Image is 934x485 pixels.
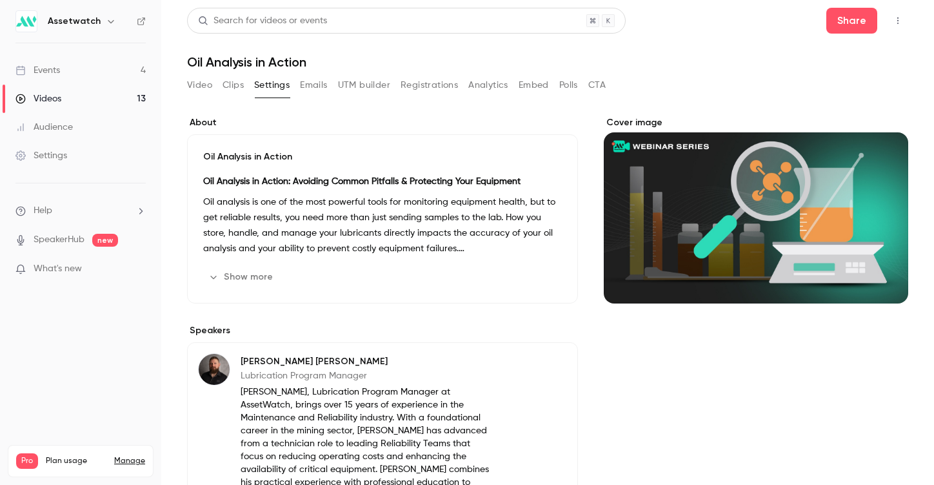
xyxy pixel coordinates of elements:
[15,64,60,77] div: Events
[559,75,578,96] button: Polls
[15,92,61,105] div: Videos
[604,116,908,129] label: Cover image
[888,10,908,31] button: Top Bar Actions
[130,263,146,275] iframe: Noticeable Trigger
[223,75,244,96] button: Clips
[46,456,106,466] span: Plan usage
[15,121,73,134] div: Audience
[114,456,145,466] a: Manage
[199,354,230,385] img: Kyle Privette
[187,54,908,70] h1: Oil Analysis in Action
[604,116,908,304] section: Cover image
[826,8,877,34] button: Share
[15,204,146,218] li: help-dropdown-opener
[468,75,508,96] button: Analytics
[588,75,606,96] button: CTA
[203,150,562,163] p: Oil Analysis in Action
[34,204,52,218] span: Help
[34,262,82,276] span: What's new
[300,75,327,96] button: Emails
[401,75,458,96] button: Registrations
[519,75,549,96] button: Embed
[187,75,212,96] button: Video
[198,14,327,28] div: Search for videos or events
[48,15,101,28] h6: Assetwatch
[203,177,521,186] strong: Oil Analysis in Action: Avoiding Common Pitfalls & Protecting Your Equipment
[254,75,290,96] button: Settings
[15,149,67,162] div: Settings
[241,355,494,368] p: [PERSON_NAME] [PERSON_NAME]
[203,267,281,287] button: Show more
[92,234,118,247] span: new
[34,233,84,247] a: SpeakerHub
[241,369,494,382] p: Lubrication Program Manager
[16,11,37,32] img: Assetwatch
[16,453,38,469] span: Pro
[187,324,578,337] label: Speakers
[338,75,390,96] button: UTM builder
[203,194,562,256] p: Oil analysis is one of the most powerful tools for monitoring equipment health, but to get reliab...
[187,116,578,129] label: About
